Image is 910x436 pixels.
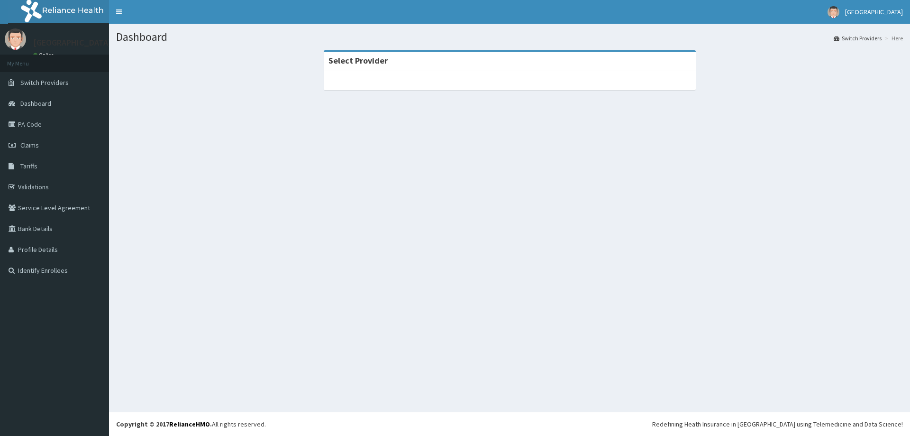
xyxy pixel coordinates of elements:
[116,420,212,428] strong: Copyright © 2017 .
[20,162,37,170] span: Tariffs
[834,34,882,42] a: Switch Providers
[652,419,903,429] div: Redefining Heath Insurance in [GEOGRAPHIC_DATA] using Telemedicine and Data Science!
[20,99,51,108] span: Dashboard
[169,420,210,428] a: RelianceHMO
[20,78,69,87] span: Switch Providers
[883,34,903,42] li: Here
[109,412,910,436] footer: All rights reserved.
[20,141,39,149] span: Claims
[328,55,388,66] strong: Select Provider
[845,8,903,16] span: [GEOGRAPHIC_DATA]
[33,38,111,47] p: [GEOGRAPHIC_DATA]
[33,52,56,58] a: Online
[5,28,26,50] img: User Image
[116,31,903,43] h1: Dashboard
[828,6,839,18] img: User Image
